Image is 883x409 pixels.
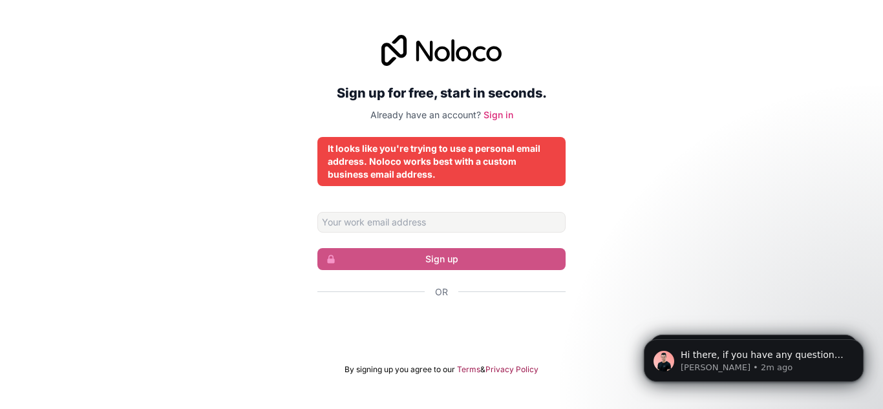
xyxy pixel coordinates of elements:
input: Email address [317,212,566,233]
iframe: Intercom notifications message [624,312,883,403]
a: Sign in [484,109,513,120]
div: It looks like you're trying to use a personal email address. Noloco works best with a custom busi... [328,142,555,181]
span: Already have an account? [370,109,481,120]
span: Or [435,286,448,299]
span: By signing up you agree to our [345,364,455,375]
a: Privacy Policy [485,364,538,375]
a: Terms [457,364,480,375]
iframe: Botón de Acceder con Google [311,313,572,341]
button: Sign up [317,248,566,270]
span: & [480,364,485,375]
h2: Sign up for free, start in seconds. [317,81,566,105]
